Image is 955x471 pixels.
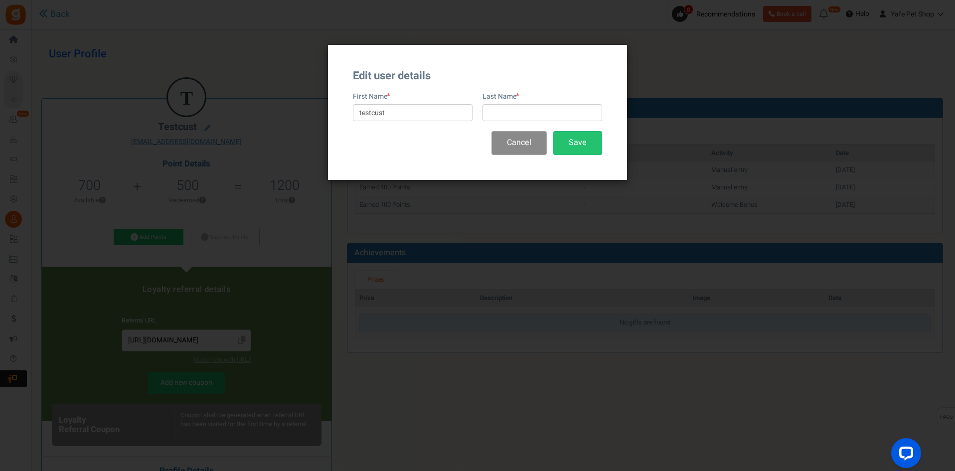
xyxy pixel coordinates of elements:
[553,131,602,155] button: Save
[353,70,602,82] h3: Edit user details
[491,131,547,155] button: Cancel
[353,92,387,102] label: First Name
[482,92,516,102] label: Last Name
